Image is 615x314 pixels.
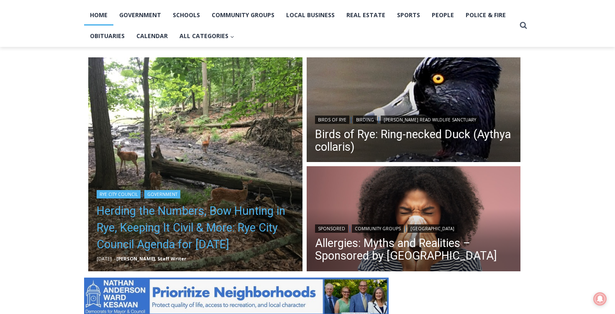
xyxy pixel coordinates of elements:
[94,71,96,79] div: /
[407,224,457,233] a: [GEOGRAPHIC_DATA]
[88,25,121,69] div: Birds of Prey: Falcon and hawk demos
[84,5,113,26] a: Home
[84,26,131,46] a: Obituaries
[353,116,377,124] a: Birding
[201,81,405,104] a: Intern @ [DOMAIN_NAME]
[88,57,302,272] img: (PHOTO: Deer in the Rye Marshlands Conservancy. File photo. 2017.)
[97,203,294,253] a: Herding the Numbers, Bow Hunting in Rye, Keeping It Civil & More: Rye City Council Agenda for [DATE]
[98,71,102,79] div: 6
[307,57,521,165] img: [PHOTO: Ring-necked Duck (Aythya collaris) at Playland Lake in Rye, New York. Credit: Grace Devine.]
[391,5,426,26] a: Sports
[131,26,174,46] a: Calendar
[381,116,479,124] a: [PERSON_NAME] Read Wildlife Sanctuary
[88,71,92,79] div: 2
[460,5,512,26] a: Police & Fire
[97,255,112,262] time: [DATE]
[307,57,521,165] a: Read More Birds of Rye: Ring-necked Duck (Aythya collaris)
[341,5,391,26] a: Real Estate
[97,188,294,198] div: |
[426,5,460,26] a: People
[7,84,111,103] h4: [PERSON_NAME] Read Sanctuary Fall Fest: [DATE]
[315,114,512,124] div: | |
[307,166,521,273] a: Read More Allergies: Myths and Realities – Sponsored by White Plains Hospital
[211,0,395,81] div: "[PERSON_NAME] and I covered the [DATE] Parade, which was a really eye opening experience as I ha...
[114,255,116,262] span: –
[97,190,141,198] a: Rye City Council
[315,128,512,153] a: Birds of Rye: Ring-necked Duck (Aythya collaris)
[206,5,280,26] a: Community Groups
[88,57,302,272] a: Read More Herding the Numbers, Bow Hunting in Rye, Keeping It Civil & More: Rye City Council Agen...
[280,5,341,26] a: Local Business
[116,255,186,262] a: [PERSON_NAME], Staff Writer
[84,5,516,47] nav: Primary Navigation
[144,190,180,198] a: Government
[352,224,404,233] a: Community Groups
[315,237,512,262] a: Allergies: Myths and Realities – Sponsored by [GEOGRAPHIC_DATA]
[315,223,512,233] div: | |
[307,166,521,273] img: 2025-10 Allergies: Myths and Realities – Sponsored by White Plains Hospital
[516,18,531,33] button: View Search Form
[219,83,388,102] span: Intern @ [DOMAIN_NAME]
[0,83,125,104] a: [PERSON_NAME] Read Sanctuary Fall Fest: [DATE]
[113,5,167,26] a: Government
[174,26,240,46] button: Child menu of All Categories
[167,5,206,26] a: Schools
[315,116,349,124] a: Birds of Rye
[315,224,348,233] a: Sponsored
